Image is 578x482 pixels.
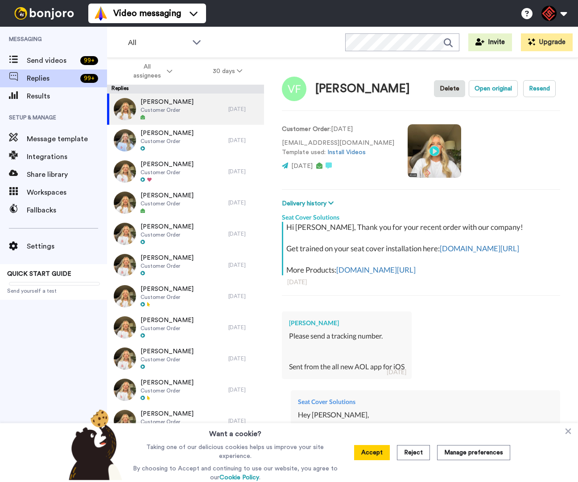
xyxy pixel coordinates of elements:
[107,94,264,125] a: [PERSON_NAME]Customer Order[DATE]
[282,139,394,157] p: [EMAIL_ADDRESS][DOMAIN_NAME] Template used:
[128,37,188,48] span: All
[27,91,107,102] span: Results
[114,192,136,214] img: 5b64d316-396c-4c08-b6a0-1cac7024fb7e-thumb.jpg
[107,125,264,156] a: [PERSON_NAME]Customer Order[DATE]
[468,33,512,51] button: Invite
[140,356,194,363] span: Customer Order
[228,106,260,113] div: [DATE]
[27,169,107,180] span: Share library
[140,285,194,294] span: [PERSON_NAME]
[114,379,136,401] img: 94d000a7-9dff-4b74-a3b8-681083a5e477-thumb.jpg
[289,331,405,372] div: Please send a tracking number. Sent from the all new AOL app for iOS
[107,187,264,218] a: [PERSON_NAME]Customer Order[DATE]
[114,254,136,276] img: 679abd21-8fb9-4071-a98c-8caf1c0324ba-thumb.jpg
[140,387,194,394] span: Customer Order
[521,33,573,51] button: Upgrade
[107,281,264,312] a: [PERSON_NAME]Customer Order[DATE]
[27,187,107,198] span: Workspaces
[140,325,194,332] span: Customer Order
[219,474,259,481] a: Cookie Policy
[193,63,263,79] button: 30 days
[387,368,406,376] div: [DATE]
[209,423,261,439] h3: Want a cookie?
[282,199,336,208] button: Delivery history
[140,347,194,356] span: [PERSON_NAME]
[282,208,560,222] div: Seat Cover Solutions
[140,262,194,270] span: Customer Order
[140,294,194,301] span: Customer Order
[61,409,127,480] img: bear-with-cookie.png
[228,417,260,425] div: [DATE]
[129,62,165,80] span: All assignees
[440,244,519,253] a: [DOMAIN_NAME][URL]
[228,137,260,144] div: [DATE]
[140,378,194,387] span: [PERSON_NAME]
[107,218,264,249] a: [PERSON_NAME]Customer Order[DATE]
[140,129,194,138] span: [PERSON_NAME]
[27,73,77,84] span: Replies
[27,55,77,66] span: Send videos
[107,85,264,94] div: Replies
[286,222,558,275] div: Hi [PERSON_NAME], Thank you for your recent order with our company! Get trained on your seat cove...
[7,271,71,277] span: QUICK START GUIDE
[228,261,260,269] div: [DATE]
[114,98,136,120] img: 3a2375af-4060-4f27-9f18-887a63404209-thumb.jpg
[437,445,510,460] button: Manage preferences
[114,316,136,339] img: 49b67f77-ea4d-4881-9a85-cef0b4273f68-thumb.jpg
[7,287,100,294] span: Send yourself a test
[140,418,194,425] span: Customer Order
[140,253,194,262] span: [PERSON_NAME]
[228,355,260,362] div: [DATE]
[140,200,194,207] span: Customer Order
[434,80,465,97] button: Delete
[228,199,260,206] div: [DATE]
[291,163,313,169] span: [DATE]
[397,445,430,460] button: Reject
[140,222,194,231] span: [PERSON_NAME]
[114,285,136,307] img: b57aca97-74ef-474d-9708-d75dca591c50-thumb.jpg
[27,205,107,216] span: Fallbacks
[140,231,194,238] span: Customer Order
[107,343,264,374] a: [PERSON_NAME]Customer Order[DATE]
[354,445,390,460] button: Accept
[523,80,556,97] button: Resend
[107,312,264,343] a: [PERSON_NAME]Customer Order[DATE]
[80,56,98,65] div: 99 +
[27,241,107,252] span: Settings
[107,374,264,405] a: [PERSON_NAME]Customer Order[DATE]
[27,134,107,144] span: Message template
[140,316,194,325] span: [PERSON_NAME]
[107,249,264,281] a: [PERSON_NAME]Customer Order[DATE]
[27,151,107,162] span: Integrations
[228,230,260,237] div: [DATE]
[228,386,260,393] div: [DATE]
[140,409,194,418] span: [PERSON_NAME]
[140,98,194,106] span: [PERSON_NAME]
[298,397,553,406] div: Seat Cover Solutions
[11,7,78,20] img: bj-logo-header-white.svg
[131,443,340,461] p: Taking one of our delicious cookies helps us improve your site experience.
[109,59,193,84] button: All assignees
[80,74,98,83] div: 99 +
[140,160,194,169] span: [PERSON_NAME]
[113,7,181,20] span: Video messaging
[114,129,136,151] img: 150d64ad-4b55-4092-9f7e-e21d54206a0e-thumb.jpg
[140,106,194,114] span: Customer Order
[140,138,194,145] span: Customer Order
[94,6,108,20] img: vm-color.svg
[228,293,260,300] div: [DATE]
[114,347,136,370] img: 05d476df-1321-432e-b90d-c2a64f7b0e38-thumb.jpg
[287,278,555,286] div: [DATE]
[228,168,260,175] div: [DATE]
[336,265,416,274] a: [DOMAIN_NAME][URL]
[282,125,394,134] p: : [DATE]
[107,156,264,187] a: [PERSON_NAME]Customer Order[DATE]
[131,464,340,482] p: By choosing to Accept and continuing to use our website, you agree to our .
[327,149,366,155] a: Install Videos
[282,77,306,101] img: Image of Victor Fonseca
[228,324,260,331] div: [DATE]
[140,169,194,176] span: Customer Order
[114,223,136,245] img: bed0879b-9833-4163-af93-a5b5a0ce2575-thumb.jpg
[282,126,330,132] strong: Customer Order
